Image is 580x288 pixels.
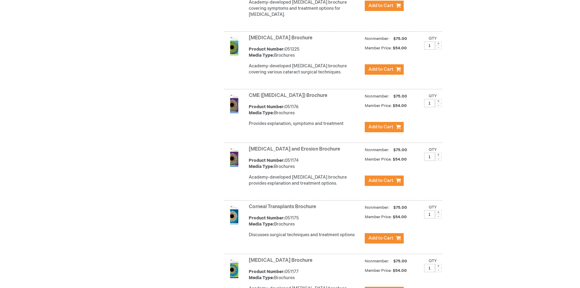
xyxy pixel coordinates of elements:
strong: Member Price: [365,157,392,162]
strong: Member Price: [365,215,392,219]
strong: Media Type: [249,53,274,58]
strong: Nonmember: [365,258,389,265]
strong: Media Type: [249,222,274,227]
div: Provides explanation, symptoms and treatment [249,121,362,127]
span: $54.00 [393,268,408,273]
a: [MEDICAL_DATA] and Erosion Brochure [249,146,340,152]
img: Detached Retina Brochure [224,259,244,278]
button: Add to Cart [365,176,404,186]
span: $75.00 [392,148,408,152]
button: Add to Cart [365,1,404,11]
button: Add to Cart [365,64,404,75]
input: Qty [424,153,435,161]
span: Add to Cart [368,235,393,241]
img: Corneal Transplants Brochure [224,205,244,225]
strong: Product Number: [249,47,285,52]
span: $54.00 [393,46,408,51]
label: Qty [429,147,437,152]
span: Add to Cart [368,124,393,130]
strong: Member Price: [365,46,392,51]
span: $54.00 [393,215,408,219]
strong: Member Price: [365,268,392,273]
strong: Product Number: [249,269,285,274]
div: 051174 Brochures [249,158,362,170]
input: Qty [424,99,435,107]
div: 051176 Brochures [249,104,362,116]
span: $75.00 [392,259,408,264]
strong: Media Type: [249,275,274,280]
span: Add to Cart [368,66,393,72]
label: Qty [429,258,437,263]
div: Academy-developed [MEDICAL_DATA] brochure covering various cataract surgical techniques. [249,63,362,75]
span: $54.00 [393,157,408,162]
strong: Product Number: [249,215,285,221]
span: $54.00 [393,103,408,108]
img: Corneal Abrasion and Erosion Brochure [224,148,244,167]
a: CME ([MEDICAL_DATA]) Brochure [249,93,327,98]
img: Cataract Surgery Brochure [224,36,244,56]
a: [MEDICAL_DATA] Brochure [249,258,312,263]
span: Add to Cart [368,3,393,9]
strong: Nonmember: [365,35,389,43]
strong: Product Number: [249,158,285,163]
div: 051175 Brochures [249,215,362,227]
label: Qty [429,36,437,41]
strong: Product Number: [249,104,285,109]
label: Qty [429,94,437,98]
strong: Member Price: [365,103,392,108]
button: Add to Cart [365,122,404,132]
input: Qty [424,41,435,50]
img: CME (Cystoid Macular Edema) Brochure [224,94,244,113]
input: Qty [424,210,435,219]
input: Qty [424,264,435,272]
div: Discusses surgical techniques and treatment options [249,232,362,238]
span: Add to Cart [368,178,393,183]
span: $75.00 [392,36,408,41]
div: 051225 Brochures [249,46,362,59]
div: 051177 Brochures [249,269,362,281]
strong: Nonmember: [365,93,389,100]
span: $75.00 [392,94,408,99]
span: $75.00 [392,205,408,210]
strong: Media Type: [249,164,274,169]
label: Qty [429,205,437,210]
div: Academy-developed [MEDICAL_DATA] brochure provides explanation and treatment options. [249,174,362,187]
a: Corneal Transplants Brochure [249,204,316,210]
strong: Nonmember: [365,204,389,212]
strong: Nonmember: [365,146,389,154]
strong: Media Type: [249,110,274,116]
button: Add to Cart [365,233,404,244]
a: [MEDICAL_DATA] Brochure [249,35,312,41]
